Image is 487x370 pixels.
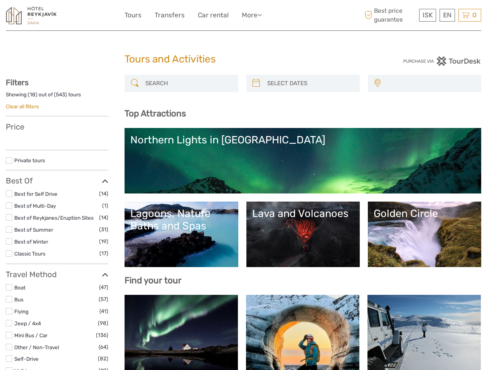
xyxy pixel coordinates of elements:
[14,320,41,326] a: Jeep / 4x4
[98,354,108,363] span: (82)
[125,108,186,119] b: Top Attractions
[99,307,108,316] span: (41)
[252,207,354,220] div: Lava and Volcanoes
[6,78,29,87] strong: Filters
[374,207,475,261] a: Golden Circle
[264,77,356,90] input: SELECT DATES
[14,344,59,350] a: Other / Non-Travel
[130,134,475,146] div: Northern Lights in [GEOGRAPHIC_DATA]
[99,283,108,292] span: (47)
[6,122,108,131] h3: Price
[198,10,229,21] a: Car rental
[14,308,29,314] a: Flying
[14,203,56,209] a: Best of Multi-Day
[14,239,48,245] a: Best of Winter
[99,343,108,351] span: (64)
[99,213,108,222] span: (14)
[130,134,475,188] a: Northern Lights in [GEOGRAPHIC_DATA]
[403,56,481,66] img: PurchaseViaTourDesk.png
[362,7,417,24] span: Best price guarantee
[14,191,57,197] a: Best for Self Drive
[14,296,24,303] a: Bus
[6,6,57,25] img: 1545-f919e0b8-ed97-4305-9c76-0e37fee863fd_logo_small.jpg
[99,295,108,304] span: (57)
[6,103,39,109] a: Clear all filters
[252,207,354,261] a: Lava and Volcanoes
[440,9,455,22] div: EN
[125,275,182,286] b: Find your tour
[99,225,108,234] span: (31)
[125,53,362,66] h1: Tours and Activities
[6,176,108,185] h3: Best Of
[99,189,108,198] span: (14)
[14,227,53,233] a: Best of Summer
[130,207,232,261] a: Lagoons, Nature Baths and Spas
[98,319,108,328] span: (98)
[374,207,475,220] div: Golden Circle
[125,10,142,21] a: Tours
[6,91,108,103] div: Showing ( ) out of ( ) tours
[6,270,108,279] h3: Travel Method
[14,332,47,338] a: Mini Bus / Car
[56,91,65,98] label: 543
[14,284,25,291] a: Boat
[99,249,108,258] span: (17)
[142,77,234,90] input: SEARCH
[14,356,39,362] a: Self-Drive
[14,215,94,221] a: Best of Reykjanes/Eruption Sites
[99,237,108,246] span: (19)
[242,10,262,21] a: More
[30,91,35,98] label: 18
[130,207,232,232] div: Lagoons, Nature Baths and Spas
[102,201,108,210] span: (1)
[14,251,45,257] a: Classic Tours
[155,10,185,21] a: Transfers
[423,11,433,19] span: ISK
[14,157,45,163] a: Private tours
[471,11,478,19] span: 0
[96,331,108,340] span: (136)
